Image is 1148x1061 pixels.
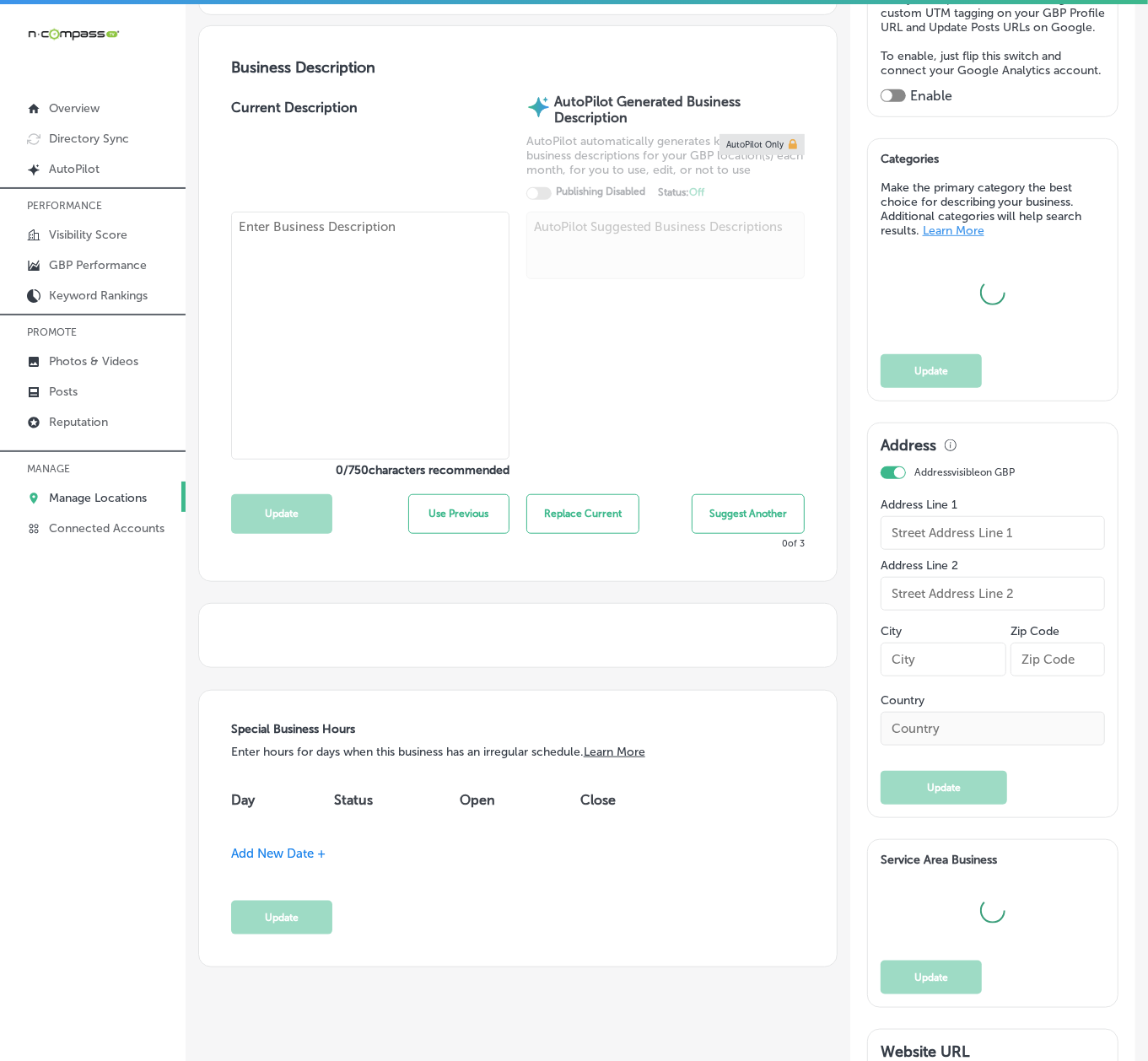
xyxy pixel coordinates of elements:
p: GBP Performance [49,258,147,272]
input: Country [881,712,1105,746]
img: 660ab0bf-5cc7-4cb8-ba1c-48b5ae0f18e60NCTV_CLogo_TV_Black_-500x88.png [27,26,120,42]
input: Street Address Line 2 [881,577,1105,611]
p: Make the primary category the best choice for describing your business. Additional categories wil... [881,180,1105,238]
h3: Website URL [881,1042,1105,1061]
p: Overview [49,101,100,116]
p: To enable, just flip this switch and connect your Google Analytics account. [881,49,1105,78]
button: Use Previous [408,494,509,534]
th: Close [580,776,661,823]
p: Directory Sync [49,132,129,146]
label: Country [881,693,1105,708]
input: City [881,643,1006,676]
a: Learn More [923,224,984,238]
button: Suggest Another [692,494,805,534]
h3: Special Business Hours [231,722,805,736]
h3: Address [881,436,936,455]
button: Update [231,494,332,534]
button: Update [881,354,982,388]
h3: Business Description [231,58,805,77]
p: AutoPilot [49,162,100,176]
input: Zip Code [1011,643,1105,676]
p: Manage Locations [49,491,147,505]
button: Update [881,771,1007,805]
th: Status [334,776,460,823]
label: Enable [910,88,952,104]
th: Open [460,776,580,823]
p: Enter hours for days when this business has an irregular schedule. [231,745,805,759]
label: City [881,624,902,638]
h3: Categories [881,152,1105,172]
p: Keyword Rankings [49,288,148,303]
span: Add New Date + [231,846,326,861]
button: Update [881,961,982,994]
img: autopilot-icon [526,94,551,120]
button: Update [231,901,332,934]
input: Street Address Line 1 [881,516,1105,550]
p: Photos & Videos [49,354,138,369]
p: Posts [49,385,78,399]
a: Learn More [584,745,645,759]
button: Replace Current [526,494,639,534]
p: 0 of 3 [782,538,805,549]
strong: AutoPilot Generated Business Description [554,94,741,126]
label: Address Line 1 [881,498,1105,512]
p: Reputation [49,415,108,429]
label: Address Line 2 [881,558,1105,573]
label: Current Description [231,100,358,212]
p: Visibility Score [49,228,127,242]
label: 0 / 750 characters recommended [231,463,509,477]
label: Zip Code [1011,624,1059,638]
h3: Service Area Business [881,853,1105,873]
p: Address visible on GBP [914,466,1015,478]
p: Connected Accounts [49,521,164,536]
th: Day [231,776,334,823]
